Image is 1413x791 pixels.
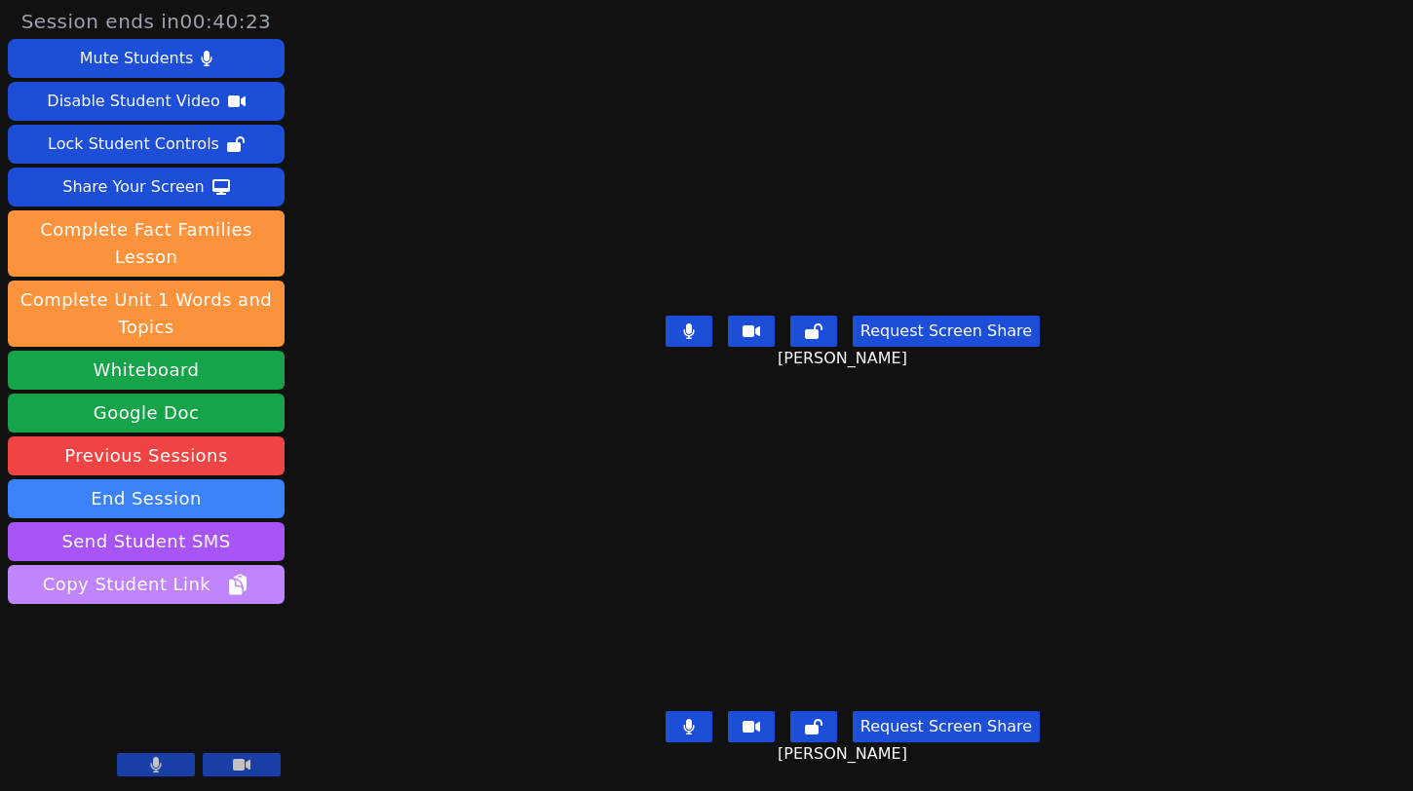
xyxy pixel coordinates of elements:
span: Copy Student Link [43,571,249,598]
time: 00:40:23 [180,10,272,33]
button: Lock Student Controls [8,125,285,164]
div: Lock Student Controls [48,129,219,160]
div: Share Your Screen [62,171,205,203]
button: Share Your Screen [8,168,285,207]
div: Mute Students [80,43,193,74]
a: Previous Sessions [8,436,285,475]
button: Send Student SMS [8,522,285,561]
button: Mute Students [8,39,285,78]
button: Request Screen Share [853,316,1040,347]
a: Google Doc [8,394,285,433]
span: [PERSON_NAME] [778,347,912,370]
span: [PERSON_NAME] [778,742,912,766]
button: Complete Fact Families Lesson [8,210,285,277]
span: Session ends in [21,8,272,35]
button: Whiteboard [8,351,285,390]
button: Copy Student Link [8,565,285,604]
button: End Session [8,479,285,518]
div: Disable Student Video [47,86,219,117]
button: Request Screen Share [853,711,1040,742]
button: Disable Student Video [8,82,285,121]
button: Complete Unit 1 Words and Topics [8,281,285,347]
